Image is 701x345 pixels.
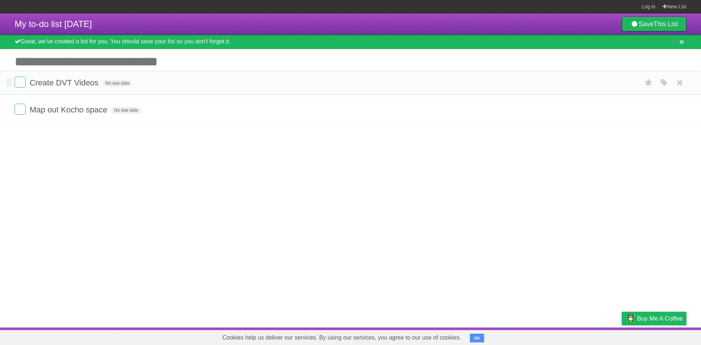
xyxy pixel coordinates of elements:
a: Developers [549,329,578,343]
a: Buy me a coffee [622,312,686,325]
a: Privacy [612,329,631,343]
img: Buy me a coffee [625,312,635,325]
label: Star task [642,77,656,89]
span: No due date [111,107,141,114]
a: Terms [587,329,604,343]
button: OK [470,334,484,342]
label: Done [15,104,26,115]
span: Create DVT Videos [30,78,100,87]
span: No due date [103,80,132,87]
a: Suggest a feature [640,329,686,343]
label: Done [15,77,26,88]
span: My to-do list [DATE] [15,19,92,29]
a: SaveThis List [622,17,686,31]
span: Map out Kocho space [30,105,109,114]
a: About [525,329,540,343]
b: This List [654,20,678,28]
span: Cookies help us deliver our services. By using our services, you agree to our use of cookies. [215,330,468,345]
span: Buy me a coffee [637,312,683,325]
